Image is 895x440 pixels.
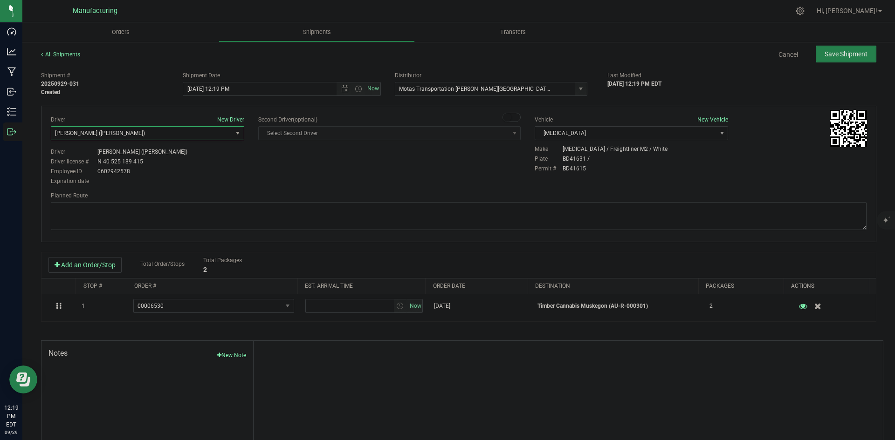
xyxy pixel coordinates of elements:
[607,81,661,87] strong: [DATE] 12:19 PM EDT
[816,46,876,62] button: Save Shipment
[138,303,164,309] span: 00006530
[395,82,570,95] input: Select
[351,85,366,93] span: Open the time view
[51,115,65,124] label: Driver
[607,71,641,80] label: Last Modified
[563,164,586,173] div: BD41615
[282,299,293,312] span: select
[41,51,80,58] a: All Shipments
[48,257,122,273] button: Add an Order/Stop
[537,302,698,311] p: Timber Cannabis Muskegon (AU-R-000301)
[9,366,37,393] iframe: Resource center
[7,27,16,36] inline-svg: Dashboard
[535,283,570,289] a: Destination
[778,50,798,59] a: Cancel
[99,28,142,36] span: Orders
[337,85,353,93] span: Open the date view
[407,299,423,313] span: Set Current date
[83,283,102,289] a: Stop #
[716,127,728,140] span: select
[55,130,145,136] span: [PERSON_NAME] ([PERSON_NAME])
[41,81,79,87] strong: 20250929-031
[706,283,734,289] a: Packages
[305,283,353,289] a: Est. arrival time
[697,115,728,124] button: New Vehicle
[817,7,877,14] span: Hi, [PERSON_NAME]!
[575,82,587,95] span: select
[825,50,867,58] span: Save Shipment
[394,299,407,312] span: select
[709,302,713,311] span: 2
[4,429,18,436] p: 09/29
[258,115,317,124] label: Second Driver
[563,145,668,153] div: [MEDICAL_DATA] / Freightliner M2 / White
[830,110,867,147] qrcode: 20250929-031
[415,22,611,42] a: Transfers
[784,278,869,294] th: Actions
[219,22,415,42] a: Shipments
[794,7,806,15] div: Manage settings
[73,7,117,15] span: Manufacturing
[365,82,381,95] span: Set Current date
[290,28,344,36] span: Shipments
[7,87,16,96] inline-svg: Inbound
[4,404,18,429] p: 12:19 PM EDT
[535,155,563,163] label: Plate
[535,115,553,124] label: Vehicle
[563,155,590,163] div: BD41631 /
[183,71,220,80] label: Shipment Date
[22,22,219,42] a: Orders
[48,348,246,359] span: Notes
[535,127,716,140] span: [MEDICAL_DATA]
[82,302,85,311] span: 1
[217,351,246,359] button: New Note
[433,283,465,289] a: Order date
[407,299,422,312] span: select
[395,71,421,80] label: Distributor
[535,145,563,153] label: Make
[232,127,244,140] span: select
[7,107,16,116] inline-svg: Inventory
[7,127,16,136] inline-svg: Outbound
[217,115,244,124] button: New Driver
[41,71,169,80] span: Shipment #
[7,47,16,56] inline-svg: Analytics
[434,302,450,311] span: [DATE]
[7,67,16,76] inline-svg: Manufacturing
[535,164,563,173] label: Permit #
[41,89,60,95] strong: Created
[488,28,538,36] span: Transfers
[134,283,156,289] a: Order #
[293,116,317,123] span: (optional)
[830,110,867,147] img: Scan me!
